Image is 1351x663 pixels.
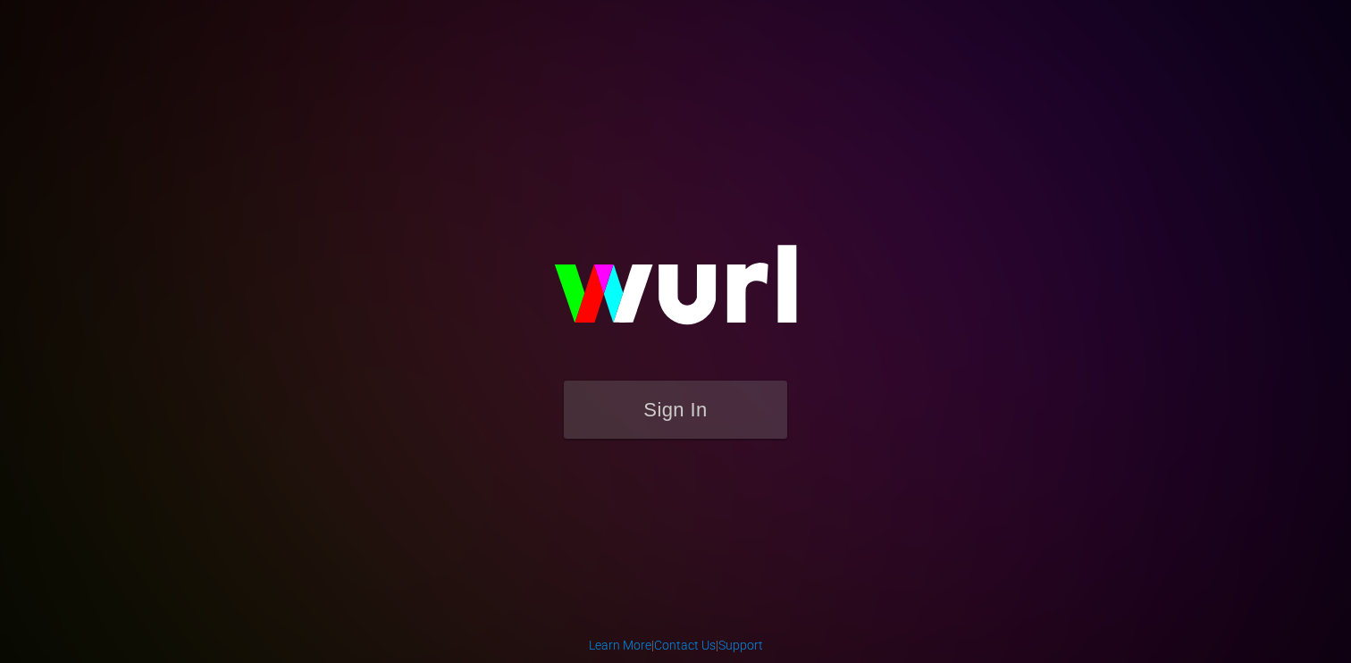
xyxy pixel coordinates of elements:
[654,638,716,652] a: Contact Us
[718,638,763,652] a: Support
[589,636,763,654] div: | |
[589,638,651,652] a: Learn More
[564,381,787,439] button: Sign In
[497,206,854,380] img: wurl-logo-on-black-223613ac3d8ba8fe6dc639794a292ebdb59501304c7dfd60c99c58986ef67473.svg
